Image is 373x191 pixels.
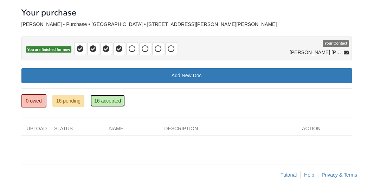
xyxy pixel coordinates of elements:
div: [PERSON_NAME] - Purchase • [GEOGRAPHIC_DATA] • [STREET_ADDRESS][PERSON_NAME][PERSON_NAME] [21,21,352,27]
div: Description [159,125,297,136]
a: Tutorial [281,172,297,178]
a: Privacy & Terms [322,172,357,178]
div: Status [49,125,104,136]
div: Action [297,125,352,136]
a: 0 owed [21,94,46,107]
a: Add New Doc [21,68,352,83]
span: Your Contact [323,40,348,47]
a: 16 accepted [90,95,125,107]
a: 16 pending [52,95,84,107]
a: Help [304,172,314,178]
span: You are finished for now [26,46,72,53]
div: Upload [21,125,49,136]
span: [PERSON_NAME] [PERSON_NAME] [290,49,342,56]
div: Name [104,125,159,136]
h1: Your purchase [21,8,76,17]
